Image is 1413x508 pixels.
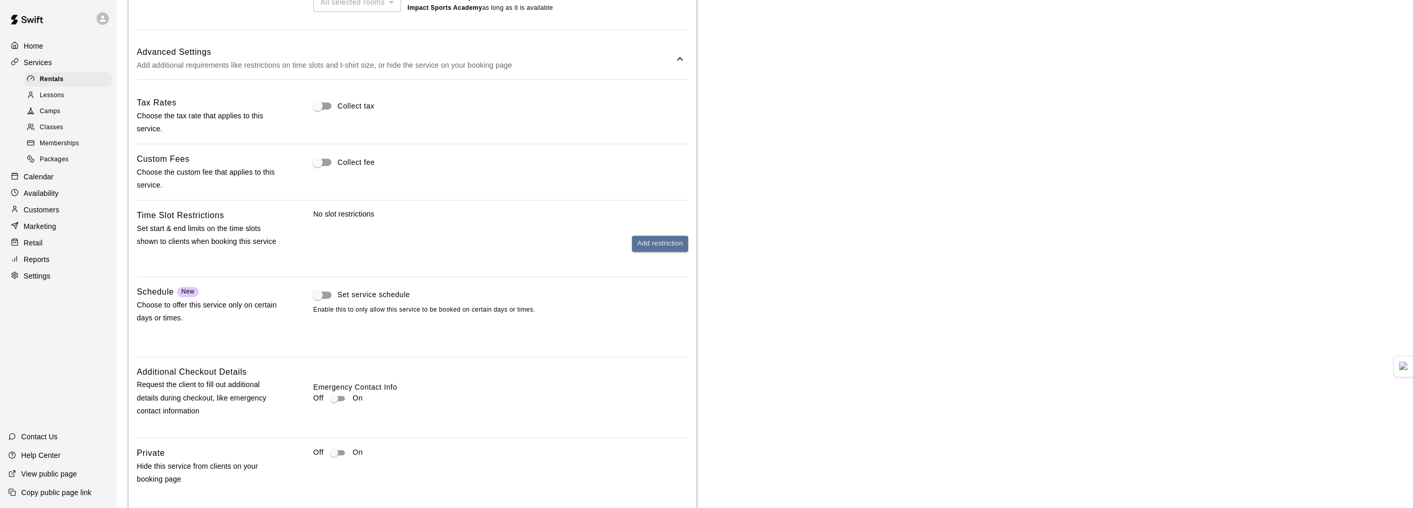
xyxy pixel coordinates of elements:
span: Lessons [40,90,65,101]
a: Rentals [25,71,116,87]
p: Request the client to fill out additional details during checkout, like emergency contact informa... [137,378,280,418]
a: Camps [25,104,116,120]
a: Services [8,55,108,70]
p: Marketing [24,221,56,232]
p: Choose to offer this service only on certain days or times. [137,299,280,325]
a: Memberships [25,136,116,152]
h6: Schedule [137,285,174,299]
div: Classes [25,120,112,135]
p: Availability [24,188,59,198]
p: Off [313,447,324,458]
span: Set service schedule [338,289,410,300]
h6: Advanced Settings [137,45,674,59]
p: Retail [24,238,43,248]
p: On [353,447,363,458]
p: Choose the tax rate that applies to this service. [137,110,280,135]
img: Detect Auto [1399,362,1408,371]
p: Calendar [24,172,54,182]
p: Help Center [21,450,60,460]
p: Contact Us [21,432,58,442]
h6: Additional Checkout Details [137,365,247,379]
p: Off [313,393,324,404]
span: Camps [40,106,60,117]
div: Lessons [25,88,112,103]
p: Set start & end limits on the time slots shown to clients when booking this service [137,222,280,248]
p: On [353,393,363,404]
a: Settings [8,268,108,284]
p: Hide this service from clients on your booking page [137,460,280,486]
p: Reports [24,254,50,265]
p: Copy public page link [21,487,91,498]
span: Memberships [40,138,79,149]
div: Memberships [25,136,112,151]
h6: Private [137,447,165,460]
button: Add restriction [632,236,688,252]
div: Advanced SettingsAdd additional requirements like restrictions on time slots and t-shirt size, or... [137,38,688,79]
p: Settings [24,271,51,281]
p: Home [24,41,43,51]
p: Add additional requirements like restrictions on time slots and t-shirt size, or hide the service... [137,59,674,72]
div: Camps [25,104,112,119]
a: Customers [8,202,108,218]
div: Rentals [25,72,112,87]
a: Classes [25,120,116,136]
p: Services [24,57,52,68]
h6: Custom Fees [137,152,189,166]
a: Retail [8,235,108,251]
label: Emergency Contact Info [313,382,688,392]
span: Collect fee [338,157,375,168]
a: Availability [8,186,108,201]
a: Packages [25,152,116,168]
p: No slot restrictions [313,209,688,219]
a: Lessons [25,87,116,103]
span: Packages [40,155,69,165]
p: Choose the custom fee that applies to this service. [137,166,280,192]
p: Customers [24,205,59,215]
h6: Tax Rates [137,96,177,110]
a: Calendar [8,169,108,184]
a: Reports [8,252,108,267]
span: Rentals [40,74,63,85]
a: Home [8,38,108,54]
span: Enable this to only allow this service to be booked on certain days or times. [313,305,688,315]
span: Classes [40,122,63,133]
span: New [181,288,194,295]
div: Packages [25,152,112,167]
p: View public page [21,469,77,479]
h6: Time Slot Restrictions [137,209,224,222]
a: Marketing [8,219,108,234]
span: Collect tax [338,101,375,112]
